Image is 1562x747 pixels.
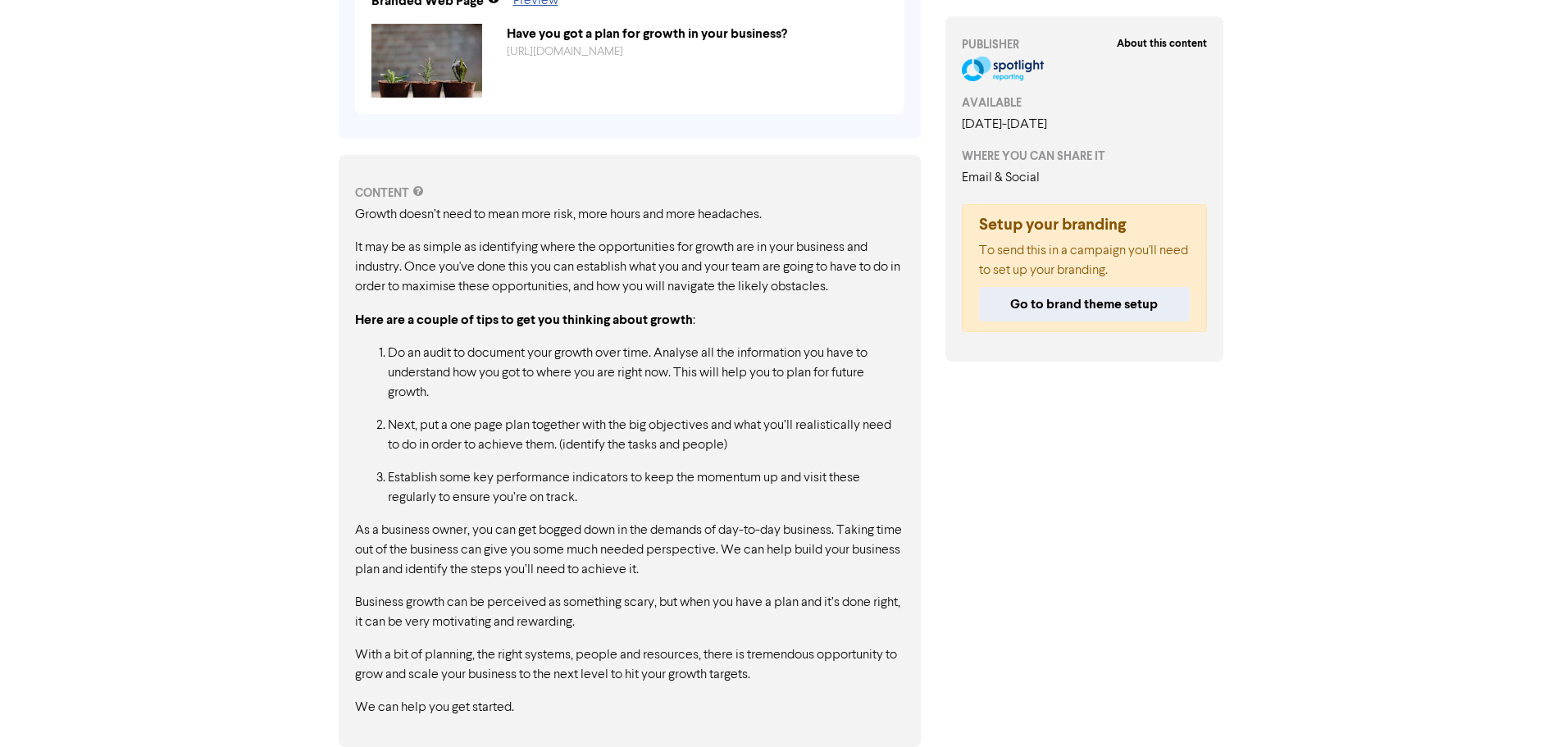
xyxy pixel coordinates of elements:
div: [DATE] - [DATE] [962,115,1208,134]
div: https://public2.bomamarketing.com/cp/6a1HZXtJFnJQQnPEIgau9A?sa=9M1yHRFN [494,43,900,61]
p: Do an audit to document your growth over time. Analyse all the information you have to understand... [388,344,904,403]
div: WHERE YOU CAN SHARE IT [962,148,1208,165]
strong: Here are a couple of tips to get you thinking about growth [355,312,693,328]
p: To send this in a campaign you'll need to set up your branding. [979,241,1191,280]
p: We can help you get started. [355,698,904,717]
div: Have you got a plan for growth in your business? [494,24,900,43]
p: Growth doesn’t need to mean more risk, more hours and more headaches. [355,205,904,225]
p: Establish some key performance indicators to keep the momentum up and visit these regularly to en... [388,468,904,508]
button: Go to brand theme setup [979,287,1191,321]
a: [URL][DOMAIN_NAME] [507,46,623,57]
div: CONTENT [355,184,904,202]
div: Email & Social [962,168,1208,188]
p: : [355,310,904,330]
p: Business growth can be perceived as something scary, but when you have a plan and it’s done right... [355,593,904,632]
h5: Setup your branding [979,215,1191,235]
iframe: Chat Widget [1480,668,1562,747]
p: As a business owner, you can get bogged down in the demands of day-to-day business. Taking time o... [355,521,904,580]
p: With a bit of planning, the right systems, people and resources, there is tremendous opportunity ... [355,645,904,685]
p: Next, put a one page plan together with the big objectives and what you’ll realistically need to ... [388,416,904,455]
div: PUBLISHER [962,36,1208,53]
div: AVAILABLE [962,94,1208,112]
p: It may be as simple as identifying where the opportunities for growth are in your business and in... [355,238,904,297]
strong: About this content [1117,37,1207,50]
